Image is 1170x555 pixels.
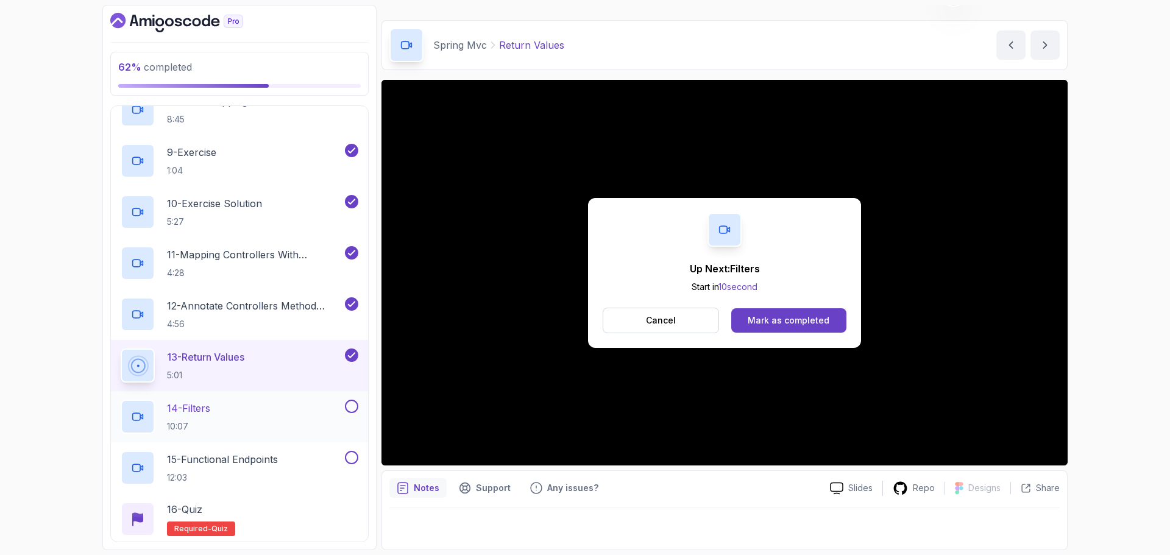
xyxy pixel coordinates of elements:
button: 10-Exercise Solution5:27 [121,195,358,229]
p: 12:03 [167,472,278,484]
p: 16 - Quiz [167,502,202,517]
p: Start in [690,281,760,293]
p: 5:01 [167,369,244,381]
p: 14 - Filters [167,401,210,415]
button: Cancel [603,308,719,333]
p: Up Next: Filters [690,261,760,276]
button: next content [1030,30,1060,60]
p: Share [1036,482,1060,494]
button: 9-Exercise1:04 [121,144,358,178]
p: Return Values [499,38,564,52]
p: 9 - Exercise [167,145,216,160]
p: 8:45 [167,113,247,125]
p: 12 - Annotate Controllers Method Arguments [167,299,342,313]
p: 1:04 [167,164,216,177]
a: Slides [820,482,882,495]
iframe: 13 - Return Values [381,80,1068,465]
button: Mark as completed [731,308,846,333]
p: Spring Mvc [433,38,487,52]
div: Mark as completed [748,314,829,327]
p: 11 - Mapping Controllers With @Requestmapping [167,247,342,262]
p: Cancel [646,314,676,327]
button: Support button [452,478,518,498]
p: 13 - Return Values [167,350,244,364]
button: Feedback button [523,478,606,498]
button: 13-Return Values5:01 [121,348,358,383]
button: 11-Mapping Controllers With @Requestmapping4:28 [121,246,358,280]
span: quiz [211,524,228,534]
p: Any issues? [547,482,598,494]
p: 10 - Exercise Solution [167,196,262,211]
p: Repo [913,482,935,494]
button: 12-Annotate Controllers Method Arguments4:56 [121,297,358,331]
button: 14-Filters10:07 [121,400,358,434]
span: 62 % [118,61,141,73]
span: 10 second [718,281,757,292]
span: completed [118,61,192,73]
a: Dashboard [110,13,271,32]
button: 8-@PostMapping8:45 [121,93,358,127]
p: 4:56 [167,318,342,330]
a: Repo [883,481,945,496]
p: Designs [968,482,1001,494]
p: 15 - Functional Endpoints [167,452,278,467]
p: Slides [848,482,873,494]
span: Required- [174,524,211,534]
p: 10:07 [167,420,210,433]
button: previous content [996,30,1026,60]
button: Share [1010,482,1060,494]
p: Notes [414,482,439,494]
button: notes button [389,478,447,498]
button: 15-Functional Endpoints12:03 [121,451,358,485]
p: Support [476,482,511,494]
button: 16-QuizRequired-quiz [121,502,358,536]
p: 5:27 [167,216,262,228]
p: 4:28 [167,267,342,279]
